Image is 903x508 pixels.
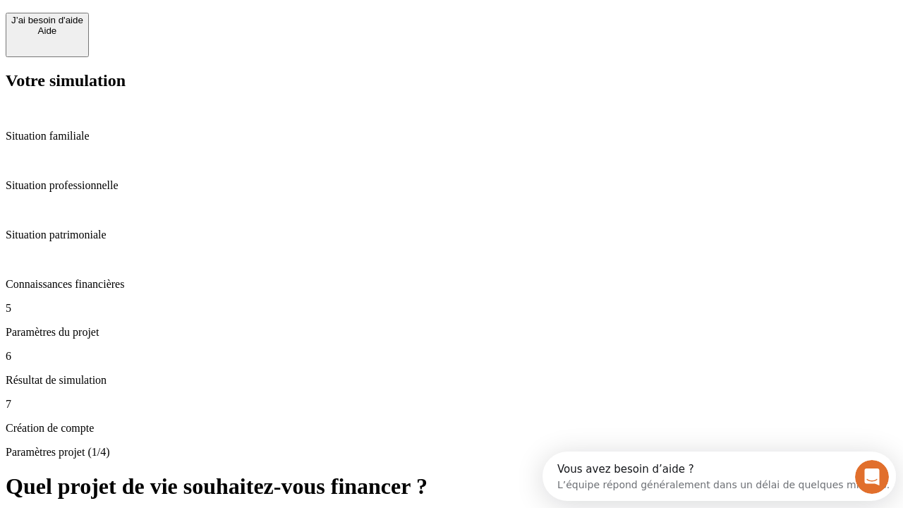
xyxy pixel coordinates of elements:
[6,422,897,435] p: Création de compte
[6,302,897,315] p: 5
[6,130,897,143] p: Situation familiale
[6,374,897,387] p: Résultat de simulation
[6,71,897,90] h2: Votre simulation
[6,446,897,459] p: Paramètres projet (1/4)
[6,278,897,291] p: Connaissances financières
[855,460,889,494] iframe: Intercom live chat
[6,13,89,57] button: J’ai besoin d'aideAide
[6,398,897,411] p: 7
[6,6,389,44] div: Ouvrir le Messenger Intercom
[6,179,897,192] p: Situation professionnelle
[11,15,83,25] div: J’ai besoin d'aide
[11,25,83,36] div: Aide
[543,452,896,501] iframe: Intercom live chat discovery launcher
[15,12,347,23] div: Vous avez besoin d’aide ?
[6,350,897,363] p: 6
[15,23,347,38] div: L’équipe répond généralement dans un délai de quelques minutes.
[6,229,897,241] p: Situation patrimoniale
[6,473,897,500] h1: Quel projet de vie souhaitez-vous financer ?
[6,326,897,339] p: Paramètres du projet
